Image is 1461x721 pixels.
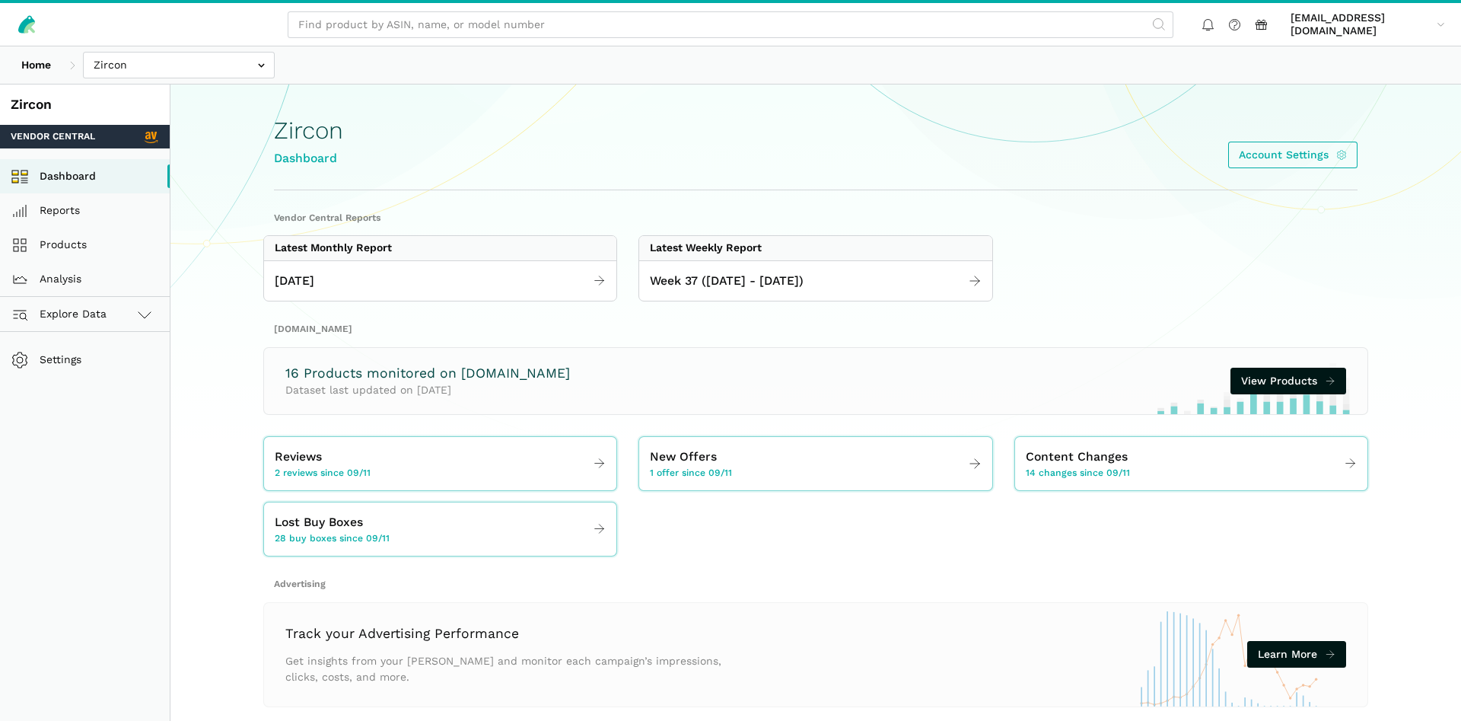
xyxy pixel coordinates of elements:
a: View Products [1230,368,1347,394]
input: Zircon [83,52,275,78]
span: 28 buy boxes since 09/11 [275,532,390,546]
h3: 16 Products monitored on [DOMAIN_NAME] [285,364,570,383]
span: [DATE] [275,272,314,291]
span: 1 offer since 09/11 [650,467,732,480]
span: New Offers [650,448,717,467]
span: View Products [1241,373,1317,389]
a: New Offers 1 offer since 09/11 [639,442,992,485]
h1: Zircon [274,117,343,144]
a: Learn More [1247,641,1347,668]
span: 14 changes since 09/11 [1026,467,1130,480]
a: Home [11,52,62,78]
a: [EMAIL_ADDRESS][DOMAIN_NAME] [1285,8,1450,40]
span: Explore Data [16,305,107,324]
span: Lost Buy Boxes [275,513,363,532]
span: [EMAIL_ADDRESS][DOMAIN_NAME] [1291,11,1431,38]
h2: Advertising [274,578,1358,592]
input: Find product by ASIN, name, or model number [288,11,1173,38]
div: Latest Weekly Report [650,241,762,255]
h3: Track your Advertising Performance [285,624,730,643]
a: [DATE] [264,266,616,296]
div: Dashboard [274,149,343,168]
a: Week 37 ([DATE] - [DATE]) [639,266,992,296]
a: Account Settings [1228,142,1358,168]
span: Learn More [1258,646,1317,662]
span: Content Changes [1026,448,1128,467]
h2: Vendor Central Reports [274,212,1358,225]
a: Lost Buy Boxes 28 buy boxes since 09/11 [264,508,616,550]
a: Reviews 2 reviews since 09/11 [264,442,616,485]
span: Vendor Central [11,130,95,144]
div: Zircon [11,95,159,114]
span: Week 37 ([DATE] - [DATE]) [650,272,804,291]
div: Latest Monthly Report [275,241,392,255]
span: Reviews [275,448,322,467]
h2: [DOMAIN_NAME] [274,323,1358,337]
a: Content Changes 14 changes since 09/11 [1015,442,1367,485]
p: Dataset last updated on [DATE] [285,382,570,398]
p: Get insights from your [PERSON_NAME] and monitor each campaign’s impressions, clicks, costs, and ... [285,653,730,685]
span: 2 reviews since 09/11 [275,467,371,480]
